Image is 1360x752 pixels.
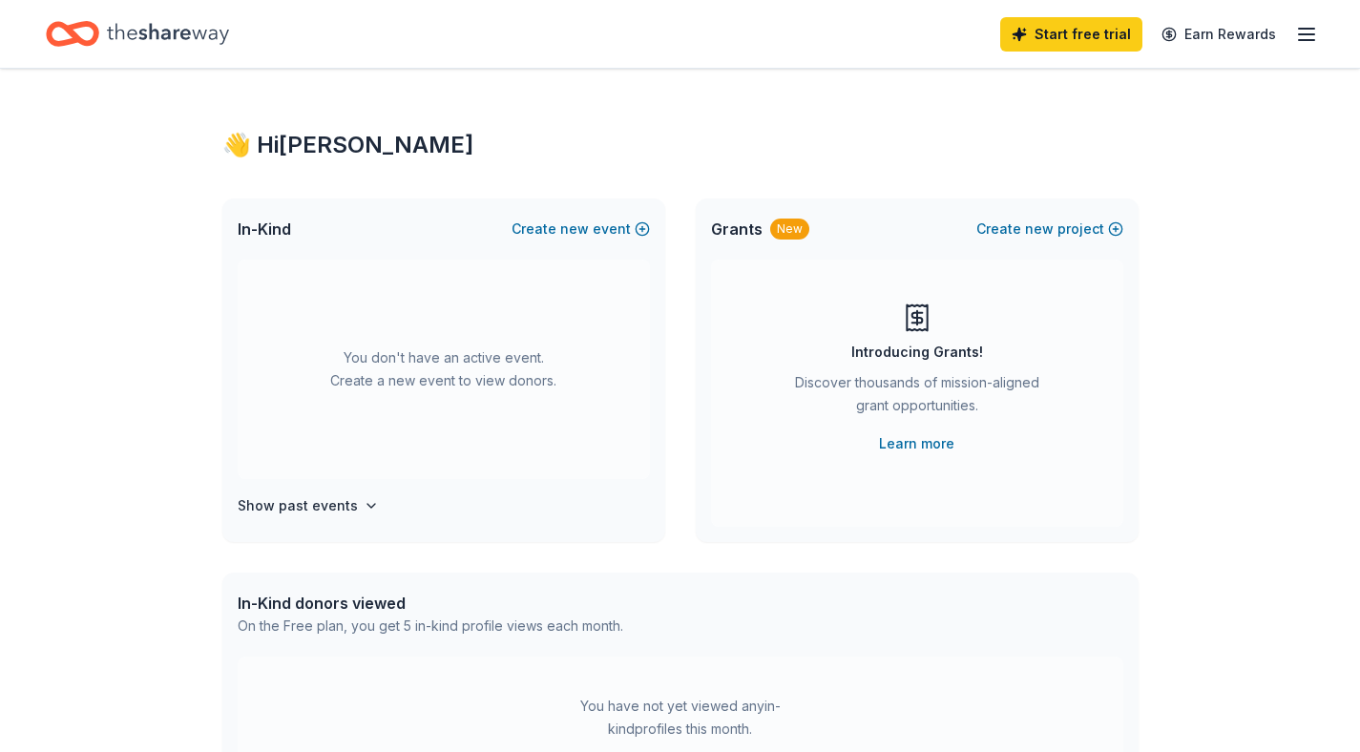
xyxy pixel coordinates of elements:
[711,218,763,240] span: Grants
[560,218,589,240] span: new
[238,615,623,637] div: On the Free plan, you get 5 in-kind profile views each month.
[561,695,800,741] div: You have not yet viewed any in-kind profiles this month.
[238,494,379,517] button: Show past events
[238,592,623,615] div: In-Kind donors viewed
[46,11,229,56] a: Home
[238,218,291,240] span: In-Kind
[976,218,1123,240] button: Createnewproject
[787,371,1047,425] div: Discover thousands of mission-aligned grant opportunities.
[1025,218,1054,240] span: new
[851,341,983,364] div: Introducing Grants!
[222,130,1139,160] div: 👋 Hi [PERSON_NAME]
[1000,17,1142,52] a: Start free trial
[238,260,650,479] div: You don't have an active event. Create a new event to view donors.
[770,219,809,240] div: New
[879,432,954,455] a: Learn more
[1150,17,1287,52] a: Earn Rewards
[512,218,650,240] button: Createnewevent
[238,494,358,517] h4: Show past events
